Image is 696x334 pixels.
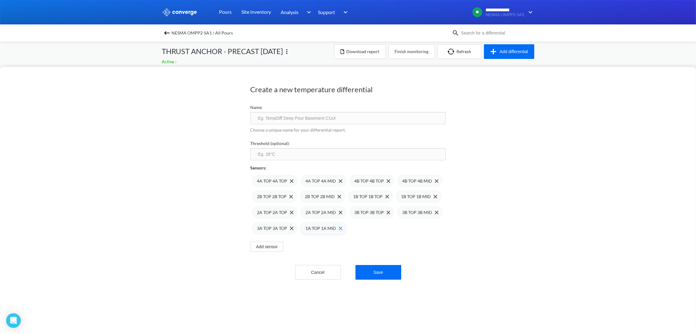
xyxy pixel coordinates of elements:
span: NESMA OMPP2-SA1 / All Pours [172,29,233,37]
label: Threshold (optional): [251,140,446,147]
img: downArrow.svg [303,9,312,16]
h1: Create a new temperature differential [251,85,446,94]
img: logo_ewhite.svg [162,8,197,16]
span: 2A TOP 2A TOP [257,209,287,216]
img: close-icon-hover.svg [339,227,342,230]
img: close-icon.svg [289,195,293,198]
img: close-icon.svg [387,211,390,214]
span: 2A TOP 2A MID [306,209,336,216]
button: Cancel [295,265,341,280]
p: Choose a unique name for your differential report. [251,127,446,133]
div: Open Intercom Messenger [6,313,21,328]
img: icon-search.svg [452,29,459,37]
img: close-icon.svg [290,179,294,183]
label: Name: [251,104,446,111]
img: close-icon.svg [290,227,294,230]
span: 3B TOP 3B MID [402,209,432,216]
img: backspace.svg [163,29,171,37]
span: 3B TOP 3B TOP [355,209,384,216]
span: Analysis [281,8,299,16]
img: downArrow.svg [525,9,534,16]
span: 3A TOP 3A TOP [257,225,287,232]
p: Sensors: [251,165,267,171]
input: Eg. TempDiff Deep Pour Basement C1sX [251,112,446,124]
span: 4A TOP 4A TOP [257,178,287,184]
input: Search for a differential [459,30,533,36]
img: close-icon.svg [337,195,341,198]
img: close-icon.svg [290,211,294,214]
span: 2B TOP 2B MID [305,193,335,200]
span: 2B TOP 2B TOP [257,193,287,200]
img: close-icon.svg [339,211,342,214]
span: Support [318,8,335,16]
img: close-icon.svg [385,195,389,198]
span: 1B TOP 1B MID [401,193,431,200]
img: close-icon.svg [339,179,342,183]
span: NESMA OMPP2-SA1 [486,13,525,17]
button: Add sensor [251,242,283,252]
img: close-icon.svg [434,195,437,198]
img: close-icon.svg [387,179,390,183]
span: 4B TOP 4B TOP [355,178,384,184]
img: close-icon.svg [435,179,438,183]
span: 4B TOP 4B MID [402,178,432,184]
span: 1B TOP 1B TOP [353,193,383,200]
button: Save [355,265,401,280]
img: close-icon.svg [435,211,438,214]
span: 1A TOP 1A MID [306,225,336,232]
input: Eg. 28°C [251,148,446,160]
span: 4A TOP 4A MID [306,178,336,184]
img: downArrow.svg [340,9,349,16]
